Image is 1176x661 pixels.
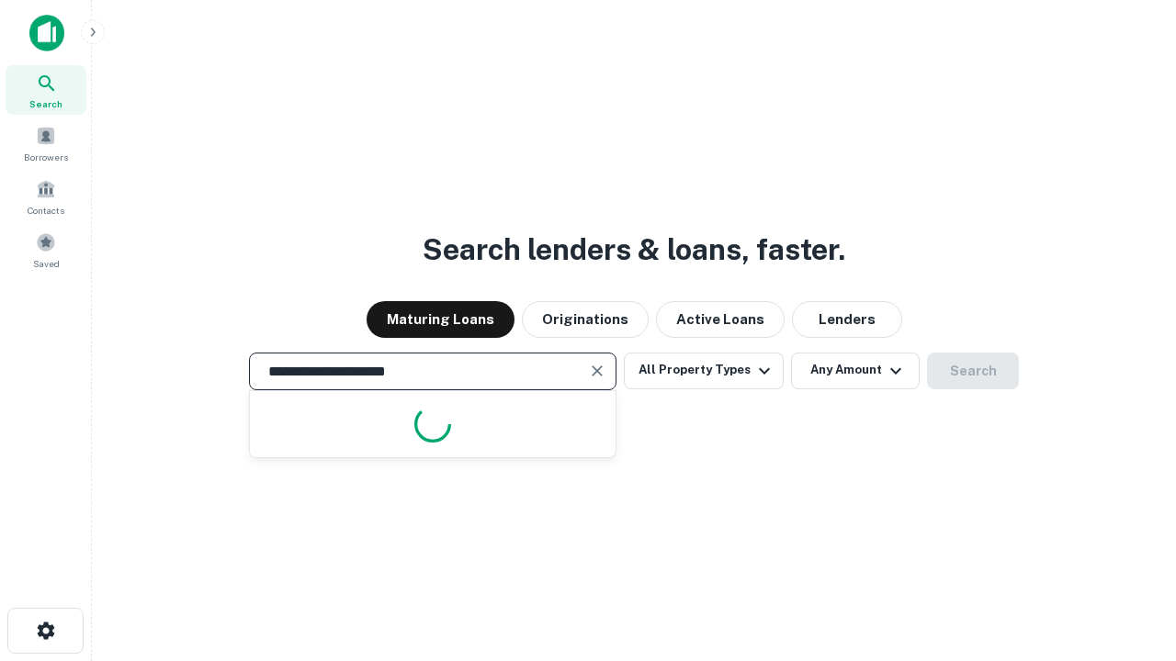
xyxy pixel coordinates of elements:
[29,15,64,51] img: capitalize-icon.png
[6,225,86,274] a: Saved
[791,353,920,389] button: Any Amount
[1084,514,1176,602] iframe: Chat Widget
[656,301,785,338] button: Active Loans
[584,358,610,384] button: Clear
[367,301,514,338] button: Maturing Loans
[6,65,86,115] a: Search
[6,118,86,168] a: Borrowers
[24,150,68,164] span: Borrowers
[33,256,60,271] span: Saved
[522,301,649,338] button: Originations
[792,301,902,338] button: Lenders
[423,228,845,272] h3: Search lenders & loans, faster.
[28,203,64,218] span: Contacts
[624,353,784,389] button: All Property Types
[29,96,62,111] span: Search
[6,172,86,221] a: Contacts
